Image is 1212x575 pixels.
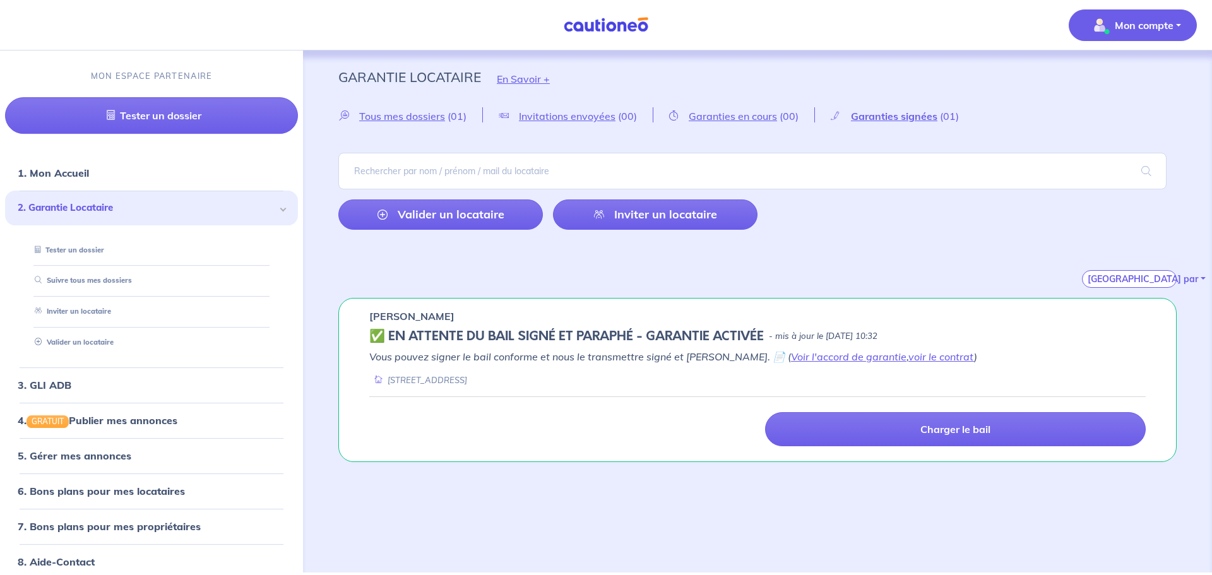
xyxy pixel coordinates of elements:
div: 7. Bons plans pour mes propriétaires [5,514,298,539]
p: Mon compte [1115,18,1173,33]
a: 6. Bons plans pour mes locataires [18,485,185,497]
a: 3. GLI ADB [18,379,71,391]
a: Valider un locataire [30,338,114,347]
div: state: CONTRACT-SIGNED, Context: FINISHED,IS-GL-CAUTION [369,329,1146,344]
span: search [1126,153,1167,189]
a: Voir l'accord de garantie [791,350,906,363]
span: (01) [448,110,466,122]
button: En Savoir + [481,61,566,97]
div: 6. Bons plans pour mes locataires [5,478,298,504]
button: illu_account_valid_menu.svgMon compte [1069,9,1197,41]
span: (00) [780,110,799,122]
p: MON ESPACE PARTENAIRE [91,70,213,82]
a: Garanties signées(01) [815,110,975,122]
a: Inviter un locataire [30,307,111,316]
p: Charger le bail [920,423,990,436]
span: 2. Garantie Locataire [18,201,276,215]
div: Inviter un locataire [20,301,283,322]
div: [STREET_ADDRESS] [369,374,467,386]
span: Invitations envoyées [519,110,615,122]
span: Tous mes dossiers [359,110,445,122]
a: Garanties en cours(00) [653,110,814,122]
a: Valider un locataire [338,199,543,230]
p: [PERSON_NAME] [369,309,454,324]
a: Inviter un locataire [553,199,757,230]
button: [GEOGRAPHIC_DATA] par [1082,270,1177,288]
img: illu_account_valid_menu.svg [1090,15,1110,35]
h5: ✅️️️ EN ATTENTE DU BAIL SIGNÉ ET PARAPHÉ - GARANTIE ACTIVÉE [369,329,764,344]
img: Cautioneo [559,17,653,33]
div: Suivre tous mes dossiers [20,271,283,292]
a: Charger le bail [765,412,1146,446]
span: (01) [940,110,959,122]
a: 5. Gérer mes annonces [18,449,131,462]
a: 7. Bons plans pour mes propriétaires [18,520,201,533]
div: 1. Mon Accueil [5,160,298,186]
div: 3. GLI ADB [5,372,298,398]
div: 5. Gérer mes annonces [5,443,298,468]
a: Tous mes dossiers(01) [338,110,482,122]
a: 4.GRATUITPublier mes annonces [18,414,177,427]
div: Valider un locataire [20,332,283,353]
a: 1. Mon Accueil [18,167,89,179]
a: 8. Aide-Contact [18,555,95,568]
div: 2. Garantie Locataire [5,191,298,225]
div: 4.GRATUITPublier mes annonces [5,408,298,433]
em: Vous pouvez signer le bail conforme et nous le transmettre signé et [PERSON_NAME]. 📄 ( , ) [369,350,977,363]
div: Tester un dossier [20,240,283,261]
span: Garanties signées [851,110,937,122]
span: (00) [618,110,637,122]
p: - mis à jour le [DATE] 10:32 [769,330,877,343]
input: Rechercher par nom / prénom / mail du locataire [338,153,1167,189]
a: Invitations envoyées(00) [483,110,653,122]
a: Tester un dossier [30,246,104,254]
a: Tester un dossier [5,97,298,134]
span: Garanties en cours [689,110,777,122]
a: voir le contrat [908,350,974,363]
div: 8. Aide-Contact [5,549,298,574]
a: Suivre tous mes dossiers [30,276,132,285]
p: Garantie Locataire [338,66,481,88]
